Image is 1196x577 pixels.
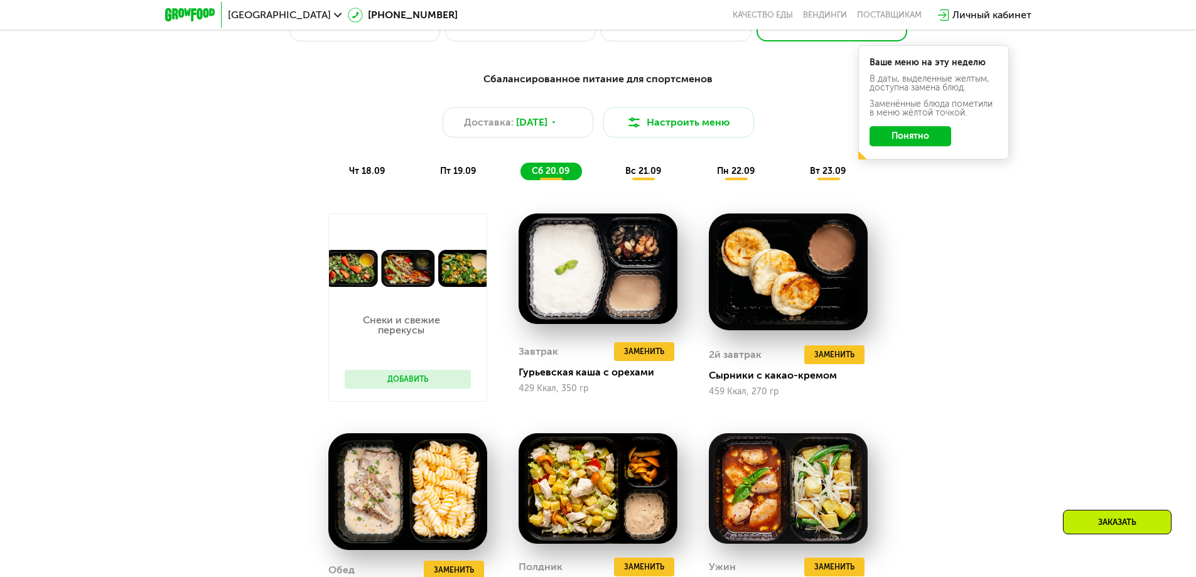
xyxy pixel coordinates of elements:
span: Заменить [814,561,854,573]
div: Полдник [519,558,563,576]
a: Вендинги [803,10,847,20]
a: Качество еды [733,10,793,20]
div: поставщикам [857,10,922,20]
div: Завтрак [519,342,558,361]
div: Сбалансированное питание для спортсменов [227,72,970,87]
button: Настроить меню [603,107,754,138]
span: пт 19.09 [440,166,476,176]
a: [PHONE_NUMBER] [348,8,458,23]
button: Добавить [345,370,471,389]
div: 429 Ккал, 350 гр [519,384,677,394]
button: Заменить [804,345,865,364]
div: 459 Ккал, 270 гр [709,387,868,397]
div: 2й завтрак [709,345,762,364]
span: [DATE] [516,115,547,130]
span: Заменить [434,564,474,576]
div: Личный кабинет [952,8,1032,23]
div: Ваше меню на эту неделю [870,58,998,67]
span: вт 23.09 [810,166,846,176]
span: Заменить [814,348,854,361]
button: Заменить [614,558,674,576]
span: чт 18.09 [349,166,385,176]
button: Заменить [614,342,674,361]
span: Заменить [624,561,664,573]
span: Доставка: [464,115,514,130]
div: Заказать [1063,510,1172,534]
p: Снеки и свежие перекусы [345,315,458,335]
span: вс 21.09 [625,166,661,176]
div: В даты, выделенные желтым, доступна замена блюд. [870,75,998,92]
span: сб 20.09 [532,166,569,176]
div: Ужин [709,558,736,576]
button: Заменить [804,558,865,576]
span: [GEOGRAPHIC_DATA] [228,10,331,20]
button: Понятно [870,126,951,146]
span: пн 22.09 [717,166,755,176]
div: Сырники с какао-кремом [709,369,878,382]
div: Заменённые блюда пометили в меню жёлтой точкой. [870,100,998,117]
div: Гурьевская каша с орехами [519,366,687,379]
span: Заменить [624,345,664,358]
